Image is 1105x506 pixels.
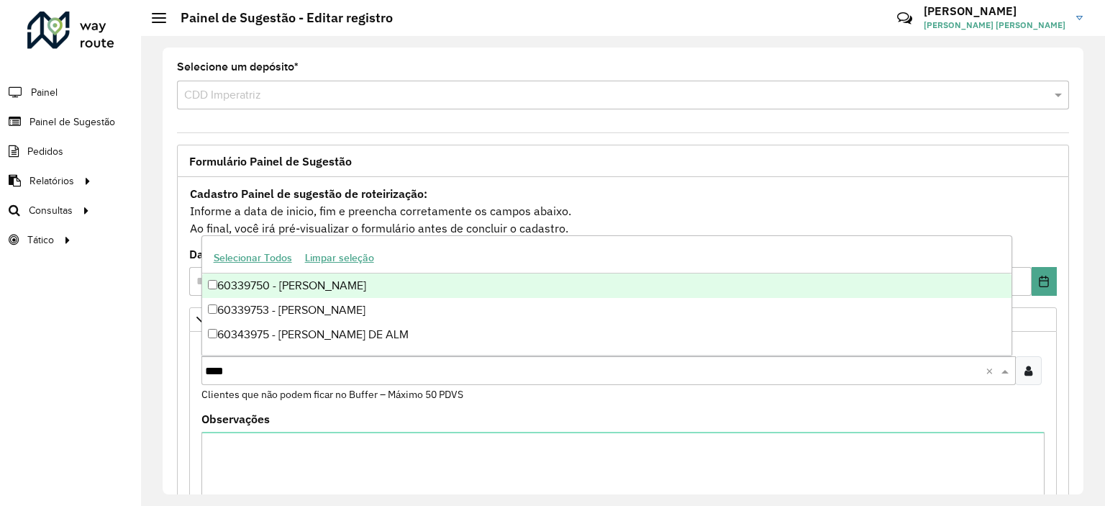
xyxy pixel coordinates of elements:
[189,307,1057,332] a: Priorizar Cliente - Não podem ficar no buffer
[207,247,299,269] button: Selecionar Todos
[31,85,58,100] span: Painel
[27,232,54,248] span: Tático
[29,173,74,189] span: Relatórios
[201,235,1012,356] ng-dropdown-panel: Options list
[201,388,463,401] small: Clientes que não podem ficar no Buffer – Máximo 50 PDVS
[189,155,352,167] span: Formulário Painel de Sugestão
[924,19,1065,32] span: [PERSON_NAME] [PERSON_NAME]
[202,274,1011,298] div: 60339750 - [PERSON_NAME]
[189,245,321,263] label: Data de Vigência Inicial
[924,4,1065,18] h3: [PERSON_NAME]
[201,410,270,428] label: Observações
[29,203,73,218] span: Consultas
[189,184,1057,238] div: Informe a data de inicio, fim e preencha corretamente os campos abaixo. Ao final, você irá pré-vi...
[177,58,299,76] label: Selecione um depósito
[299,247,381,269] button: Limpar seleção
[1032,267,1057,296] button: Choose Date
[29,114,115,130] span: Painel de Sugestão
[986,362,998,379] span: Clear all
[190,186,427,201] strong: Cadastro Painel de sugestão de roteirização:
[202,322,1011,347] div: 60343975 - [PERSON_NAME] DE ALM
[202,298,1011,322] div: 60339753 - [PERSON_NAME]
[166,10,393,26] h2: Painel de Sugestão - Editar registro
[889,3,920,34] a: Contato Rápido
[27,144,63,159] span: Pedidos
